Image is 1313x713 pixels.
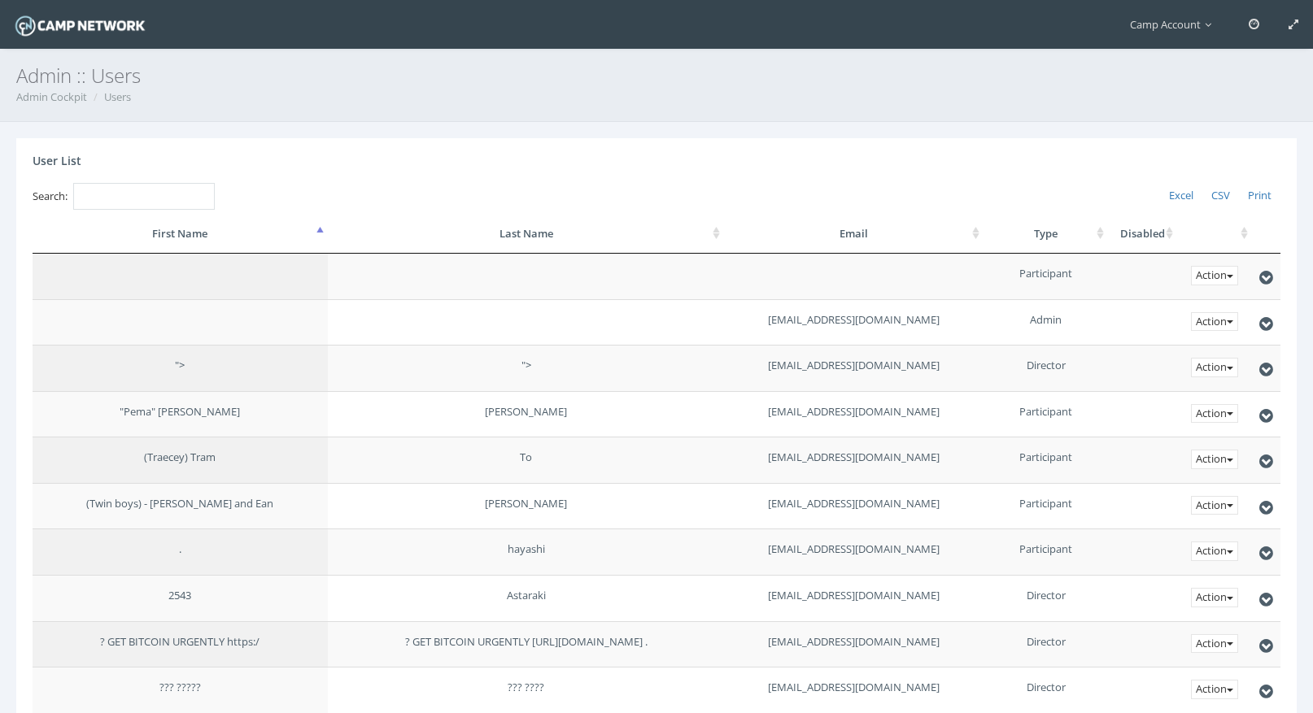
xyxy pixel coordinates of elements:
[12,11,148,40] img: Camp Network
[328,437,724,483] td: To
[33,621,328,667] td: ? GET BITCOIN URGENTLY https:/
[984,299,1108,346] td: Admin
[1169,188,1193,202] span: Excel
[328,483,724,529] td: [PERSON_NAME]
[1191,496,1238,515] button: Action
[1248,188,1272,202] span: Print
[984,575,1108,621] td: Director
[328,621,724,667] td: ? GET BITCOIN URGENTLY [URL][DOMAIN_NAME] .
[16,65,1297,86] h3: Admin :: Users
[724,528,984,575] td: [EMAIL_ADDRESS][DOMAIN_NAME]
[328,214,724,254] th: Last Name: activate to sort column ascending
[33,183,215,210] label: Search:
[984,437,1108,483] td: Participant
[328,667,724,713] td: ??? ????
[724,345,984,391] td: [EMAIL_ADDRESS][DOMAIN_NAME]
[984,667,1108,713] td: Director
[1191,680,1238,699] button: Action
[1160,183,1202,209] a: Excel
[984,483,1108,529] td: Participant
[33,437,328,483] td: (Traecey) Tram
[33,575,328,621] td: 2543
[984,528,1108,575] td: Participant
[328,575,724,621] td: Astaraki
[33,154,81,167] h4: User List
[33,483,328,529] td: (Twin boys) - [PERSON_NAME] and Ean
[1191,358,1238,377] button: Action
[1211,188,1230,202] span: CSV
[1239,183,1280,209] a: Print
[1191,450,1238,469] button: Action
[33,214,328,254] th: First Name: activate to sort column descending
[984,391,1108,437] td: Participant
[724,483,984,529] td: [EMAIL_ADDRESS][DOMAIN_NAME]
[984,254,1108,299] td: Participant
[33,391,328,437] td: "Pema" [PERSON_NAME]
[724,575,984,621] td: [EMAIL_ADDRESS][DOMAIN_NAME]
[328,345,724,391] td: ">
[33,528,328,575] td: .
[73,183,215,210] input: Search:
[33,667,328,713] td: ??? ?????
[33,345,328,391] td: ">
[1130,17,1219,32] span: Camp Account
[1177,214,1252,254] th: : activate to sort column ascending
[1202,183,1239,209] a: CSV
[724,391,984,437] td: [EMAIL_ADDRESS][DOMAIN_NAME]
[1191,312,1238,332] button: Action
[1191,634,1238,654] button: Action
[328,391,724,437] td: [PERSON_NAME]
[1108,214,1177,254] th: Disabled: activate to sort column ascending
[1191,541,1238,561] button: Action
[1191,266,1238,285] button: Action
[724,667,984,713] td: [EMAIL_ADDRESS][DOMAIN_NAME]
[984,621,1108,667] td: Director
[1191,404,1238,424] button: Action
[724,621,984,667] td: [EMAIL_ADDRESS][DOMAIN_NAME]
[724,214,984,254] th: Email: activate to sort column ascending
[104,89,131,104] a: Users
[1191,588,1238,607] button: Action
[724,437,984,483] td: [EMAIL_ADDRESS][DOMAIN_NAME]
[16,89,87,104] a: Admin Cockpit
[984,345,1108,391] td: Director
[984,214,1108,254] th: Type: activate to sort column ascending
[724,299,984,346] td: [EMAIL_ADDRESS][DOMAIN_NAME]
[328,528,724,575] td: hayashi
